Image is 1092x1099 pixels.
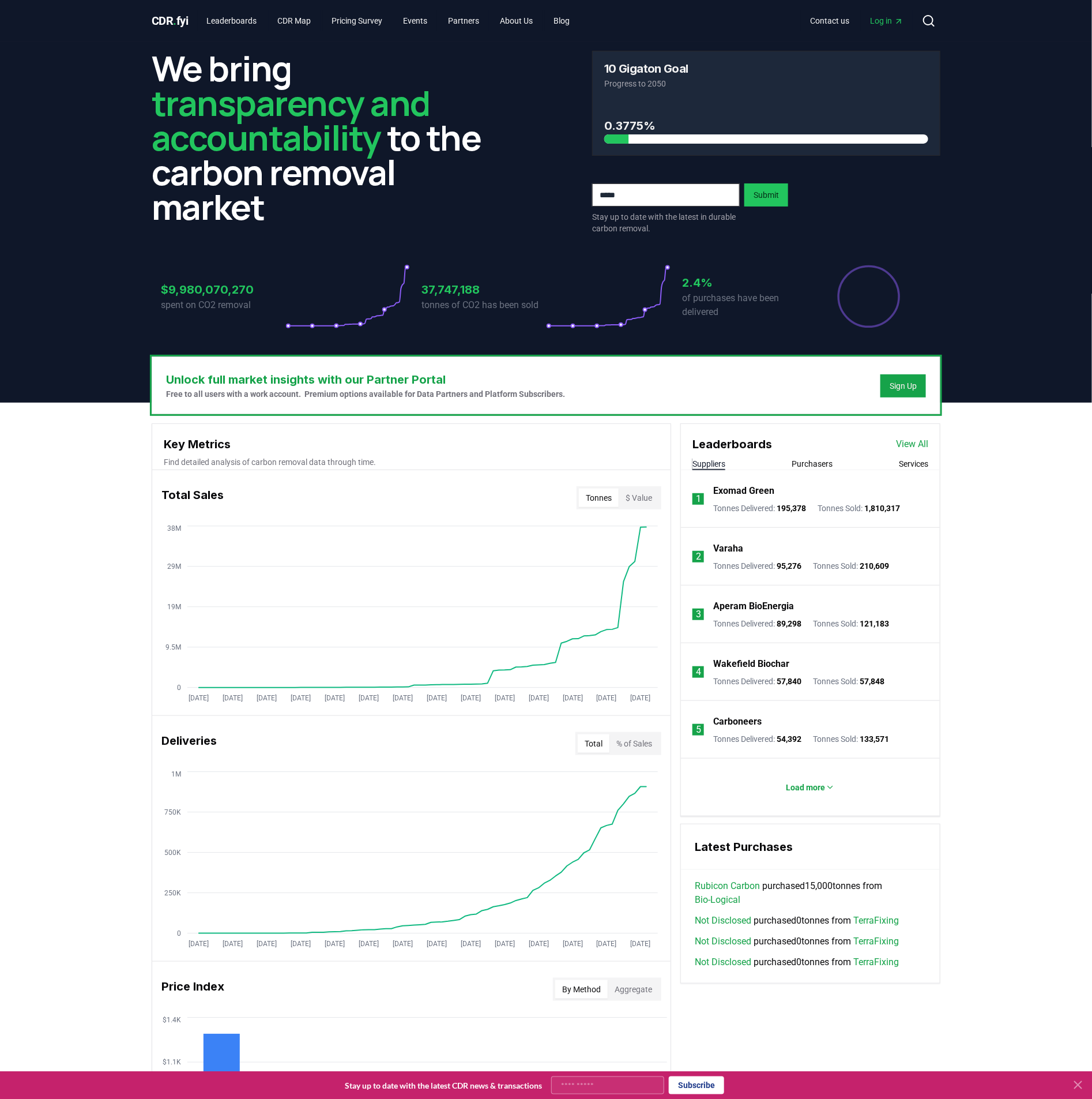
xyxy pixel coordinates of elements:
span: 133,571 [860,734,889,744]
h3: Leaderboards [692,436,772,453]
tspan: [DATE] [189,695,209,703]
a: Log in [861,10,913,31]
a: Carboneers [713,715,762,729]
span: purchased 0 tonnes from [695,914,899,928]
p: 4 [696,665,701,679]
a: Not Disclosed [695,955,751,969]
tspan: [DATE] [223,940,243,948]
a: TerraFixing [853,914,899,928]
p: Load more [786,782,826,793]
a: Varaha [713,542,743,556]
a: Aperam BioEnergia [713,599,794,613]
h3: 10 Gigaton Goal [604,63,688,74]
button: Services [899,458,928,470]
tspan: [DATE] [495,695,515,703]
tspan: [DATE] [291,695,311,703]
tspan: [DATE] [393,695,413,703]
tspan: [DATE] [257,695,277,703]
h3: Price Index [161,978,224,1001]
tspan: 500K [164,849,181,857]
tspan: $1.4K [163,1016,181,1024]
a: CDR Map [269,10,321,31]
tspan: [DATE] [563,940,583,948]
p: Progress to 2050 [604,78,928,89]
span: 57,840 [777,677,801,686]
tspan: [DATE] [427,940,447,948]
span: 89,298 [777,619,801,628]
span: 95,276 [777,561,801,571]
p: 1 [696,492,701,506]
span: purchased 15,000 tonnes from [695,879,926,907]
p: Find detailed analysis of carbon removal data through time. [164,456,659,468]
a: Leaderboards [198,10,266,31]
p: 2 [696,550,701,564]
span: 195,378 [777,504,806,513]
div: Percentage of sales delivered [837,264,901,329]
p: Tonnes Sold : [818,502,900,514]
p: spent on CO2 removal [161,298,285,312]
span: purchased 0 tonnes from [695,955,899,969]
a: Bio-Logical [695,893,740,907]
tspan: 9.5M [165,643,181,651]
p: Tonnes Delivered : [713,560,801,572]
tspan: [DATE] [461,695,481,703]
tspan: 19M [167,603,181,611]
tspan: [DATE] [393,940,413,948]
p: Tonnes Delivered : [713,502,806,514]
button: Total [578,734,609,753]
p: tonnes of CO2 has been sold [421,298,546,312]
h3: Latest Purchases [695,838,926,856]
button: Suppliers [692,458,725,470]
h2: We bring to the carbon removal market [152,51,500,224]
p: 3 [696,607,701,621]
tspan: [DATE] [325,940,345,948]
span: 121,183 [860,619,889,628]
a: View All [896,437,928,451]
nav: Main [198,10,579,31]
p: Tonnes Sold : [813,618,889,629]
p: Tonnes Delivered : [713,733,801,745]
h3: 0.3775% [604,117,928,134]
tspan: [DATE] [631,695,651,703]
tspan: [DATE] [223,695,243,703]
p: Stay up to date with the latest in durable carbon removal. [592,211,740,234]
tspan: 750K [164,808,181,816]
tspan: $1.1K [163,1059,181,1067]
a: Blog [545,10,579,31]
span: 57,848 [860,677,884,686]
tspan: [DATE] [563,695,583,703]
p: Tonnes Delivered : [713,676,801,687]
tspan: [DATE] [325,695,345,703]
span: Log in [870,15,903,27]
a: Wakefield Biochar [713,657,789,671]
a: Pricing Survey [323,10,392,31]
span: 1,810,317 [864,504,900,513]
a: Sign Up [890,380,917,392]
button: Tonnes [579,489,619,507]
button: By Method [555,980,608,999]
a: Exomad Green [713,484,774,498]
button: $ Value [619,489,659,507]
button: % of Sales [609,734,659,753]
a: CDR.fyi [152,13,189,29]
button: Purchasers [792,458,833,470]
tspan: [DATE] [189,940,209,948]
a: Contact us [801,10,858,31]
a: TerraFixing [853,955,899,969]
tspan: [DATE] [495,940,515,948]
tspan: 1M [171,770,181,778]
tspan: 0 [177,684,181,692]
tspan: [DATE] [529,940,549,948]
tspan: [DATE] [597,695,617,703]
a: Partners [439,10,489,31]
tspan: [DATE] [359,695,379,703]
span: purchased 0 tonnes from [695,935,899,948]
button: Aggregate [608,980,659,999]
tspan: [DATE] [427,695,447,703]
a: Not Disclosed [695,935,751,948]
a: Events [394,10,437,31]
nav: Main [801,10,913,31]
